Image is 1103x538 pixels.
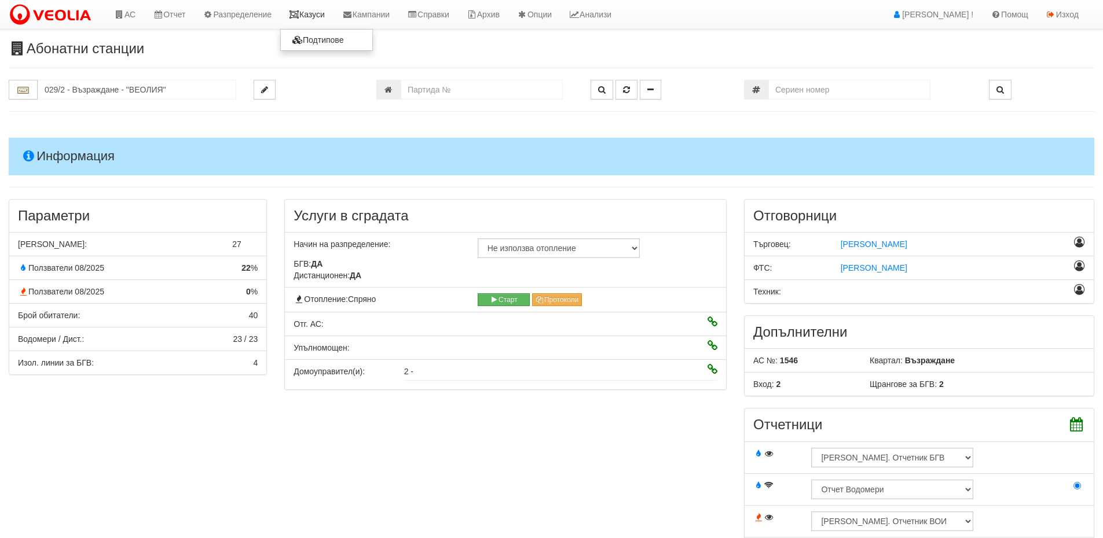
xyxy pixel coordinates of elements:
[253,358,258,367] span: 4
[233,334,258,344] span: 23 / 23
[753,379,774,389] span: Вход:
[870,379,937,389] span: Щрангове за БГВ:
[478,293,530,306] button: Старт
[905,356,955,365] b: Възраждане
[348,294,376,304] span: Спряно
[939,379,944,389] b: 2
[294,239,390,249] span: Начин на разпределение:
[241,262,258,274] span: %
[18,358,94,367] span: Изол. линии за БГВ:
[753,287,781,296] span: Техник:
[9,262,266,274] div: % от апартаментите с консумация по отчет за БГВ през миналия месец
[294,319,324,329] span: Отговорник АС
[294,343,349,352] span: Упълномощен:
[311,259,323,268] strong: ДА
[404,367,413,376] span: 2 -
[249,311,258,320] span: 40
[18,334,84,344] span: Водомери / Дист.:
[768,80,930,100] input: Сериен номер
[294,294,376,304] span: Отопление:
[9,3,97,27] img: VeoliaLogo.png
[401,80,563,100] input: Партида №
[241,263,251,272] strong: 22
[753,239,791,249] span: Търговец:
[18,263,104,272] span: Ползватели 08/2025
[9,41,1094,56] h3: Абонатни станции
[841,239,907,249] span: [PERSON_NAME]
[18,311,80,320] span: Брой обитатели:
[753,417,1085,432] h3: Отчетници
[753,208,1085,223] h3: Отговорници
[350,271,361,280] strong: ДА
[18,287,104,296] span: Ползватели 08/2025
[246,286,258,297] span: %
[753,356,778,365] span: АС №:
[294,208,717,223] h3: Услуги в сградата
[294,259,323,268] span: БГВ:
[870,356,903,365] span: Квартал:
[841,263,907,272] span: [PERSON_NAME]
[9,286,266,297] div: % от апартаментите с консумация по отчет за отопление през миналия месец
[1074,286,1085,294] i: Назначаване като отговорник Техник
[294,271,361,280] span: Дистанционен:
[9,138,1094,175] h4: Информация
[776,379,780,389] b: 2
[18,208,258,223] h3: Параметри
[753,263,772,272] span: ФТС:
[18,239,87,249] span: [PERSON_NAME]:
[780,356,798,365] b: 1546
[246,287,251,296] strong: 0
[281,32,372,47] a: Подтипове
[232,239,241,249] span: 27
[753,325,1085,340] h3: Допълнителни
[294,367,365,376] span: Домоуправител(и):
[532,293,582,306] button: Протоколи
[1074,262,1085,270] i: Назначаване като отговорник ФТС
[38,80,236,100] input: Абонатна станция
[1074,238,1085,246] i: Назначаване като отговорник Търговец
